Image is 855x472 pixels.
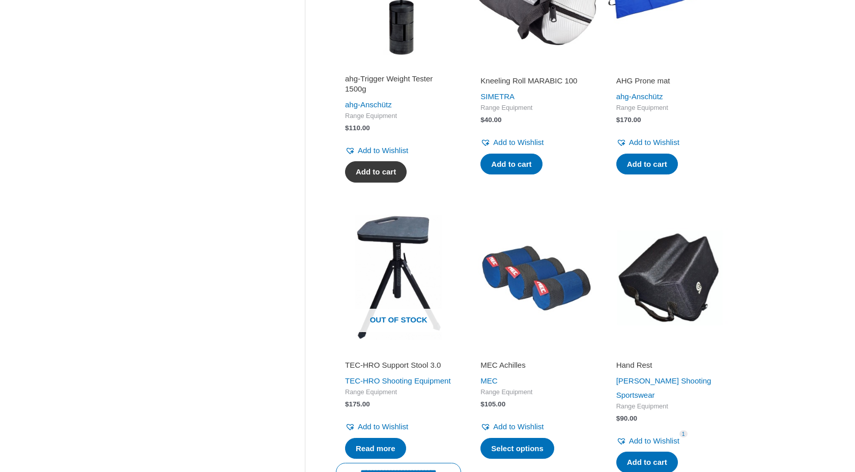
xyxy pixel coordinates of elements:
span: $ [345,400,349,408]
bdi: 170.00 [616,116,641,124]
bdi: 175.00 [345,400,370,408]
iframe: Customer reviews powered by Trustpilot [345,346,452,358]
span: $ [480,116,484,124]
span: $ [616,415,620,422]
a: Add to cart: “ahg-Trigger Weight Tester 1500g” [345,161,407,183]
span: Add to Wishlist [358,146,408,155]
span: $ [345,124,349,132]
span: Range Equipment [480,388,587,397]
img: TEC-HRO Support Stool 3. [336,215,461,340]
a: Add to Wishlist [616,434,679,448]
span: Range Equipment [616,402,723,411]
h2: AHG Prone mat [616,76,723,86]
h2: TEC-HRO Support Stool 3.0 [345,360,452,370]
a: SIMETRA [480,92,515,101]
span: $ [480,400,484,408]
span: Add to Wishlist [493,138,544,146]
h2: MEC Achilles [480,360,587,370]
bdi: 105.00 [480,400,505,408]
a: Add to Wishlist [480,420,544,434]
span: 1 [679,430,688,438]
a: AHG Prone mat [616,76,723,90]
span: $ [616,116,620,124]
img: Hand Rest [607,215,732,340]
span: Add to Wishlist [493,422,544,431]
iframe: Customer reviews powered by Trustpilot [616,62,723,74]
img: MEC Achilles [471,215,596,340]
a: Kneeling Roll MARABIC 100 [480,76,587,90]
a: Add to Wishlist [345,143,408,158]
a: Add to Wishlist [616,135,679,150]
span: Add to Wishlist [629,436,679,445]
span: Range Equipment [345,112,452,121]
bdi: 40.00 [480,116,501,124]
span: Range Equipment [345,388,452,397]
a: ahg-Anschütz [616,92,663,101]
a: TEC-HRO Support Stool 3.0 [345,360,452,374]
iframe: Customer reviews powered by Trustpilot [480,62,587,74]
a: Add to cart: “Kneeling Roll MARABIC 100” [480,154,542,175]
a: TEC-HRO Shooting Equipment [345,376,451,385]
h2: ahg-Trigger Weight Tester 1500g [345,74,452,94]
span: Range Equipment [616,104,723,112]
iframe: Customer reviews powered by Trustpilot [616,346,723,358]
a: Out of stock [336,215,461,340]
h2: Kneeling Roll MARABIC 100 [480,76,587,86]
span: Range Equipment [480,104,587,112]
a: Add to cart: “AHG Prone mat” [616,154,678,175]
bdi: 110.00 [345,124,370,132]
span: Add to Wishlist [629,138,679,146]
a: Read more about “TEC-HRO Support Stool 3.0” [345,438,406,459]
a: Add to Wishlist [345,420,408,434]
a: ahg-Trigger Weight Tester 1500g [345,74,452,98]
a: ahg-Anschütz [345,100,392,109]
bdi: 90.00 [616,415,637,422]
a: [PERSON_NAME] Shooting Sportswear [616,376,711,399]
iframe: Customer reviews powered by Trustpilot [345,62,452,74]
a: MEC Achilles [480,360,587,374]
h2: Hand Rest [616,360,723,370]
span: Add to Wishlist [358,422,408,431]
a: Select options for “MEC Achilles” [480,438,554,459]
a: Hand Rest [616,360,723,374]
iframe: Customer reviews powered by Trustpilot [480,346,587,358]
a: MEC [480,376,497,385]
a: Add to Wishlist [480,135,544,150]
span: Out of stock [344,309,453,332]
